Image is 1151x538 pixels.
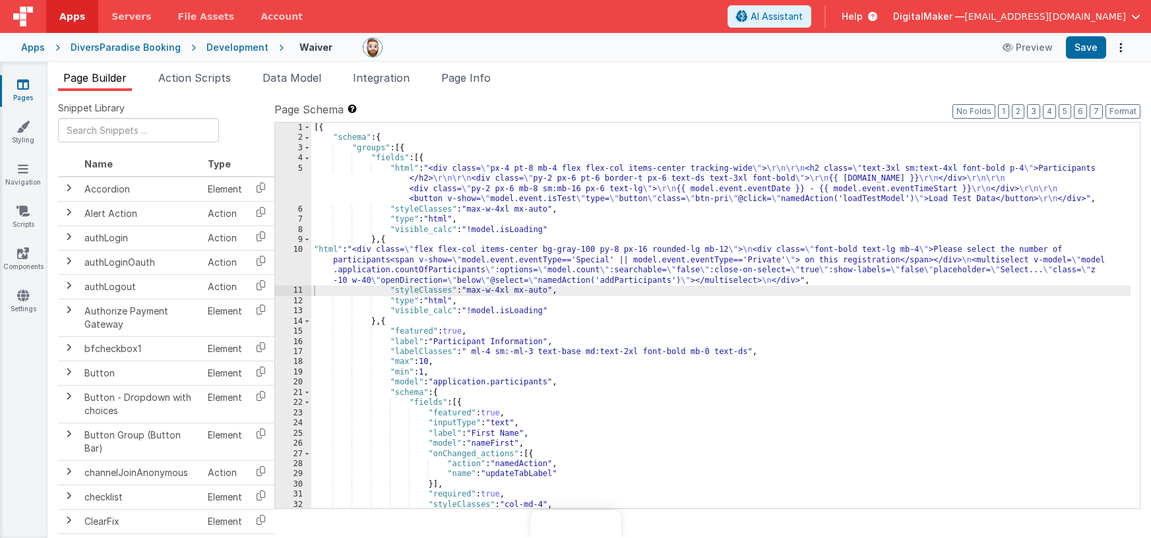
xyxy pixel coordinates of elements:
span: File Assets [178,10,235,23]
div: 14 [275,316,311,326]
div: 7 [275,214,311,224]
div: 4 [275,153,311,163]
td: Authorize Payment Gateway [79,299,202,336]
div: 1 [275,123,311,133]
div: 23 [275,408,311,418]
img: 338b8ff906eeea576da06f2fc7315c1b [363,38,382,57]
span: Integration [353,71,410,84]
div: 19 [275,367,311,377]
button: AI Assistant [728,5,811,28]
span: Help [842,10,863,23]
div: 9 [275,235,311,245]
td: Element [202,385,247,423]
button: 6 [1074,104,1087,119]
td: Element [202,336,247,361]
div: 17 [275,347,311,357]
div: 22 [275,398,311,407]
td: Element [202,485,247,509]
td: Button [79,361,202,385]
button: Preview [995,37,1061,58]
div: 20 [275,377,311,387]
span: Page Builder [63,71,127,84]
button: Options [1111,38,1130,57]
div: 25 [275,429,311,438]
span: Type [208,158,231,169]
span: Page Schema [274,102,344,117]
div: 31 [275,489,311,499]
div: DiversParadise Booking [71,41,181,54]
div: Development [206,41,268,54]
span: Data Model [263,71,321,84]
div: 32 [275,500,311,510]
div: 27 [275,449,311,459]
button: 1 [998,104,1009,119]
td: Button Group (Button Bar) [79,423,202,460]
button: 7 [1090,104,1103,119]
span: Action Scripts [158,71,231,84]
div: 24 [275,418,311,428]
button: 3 [1027,104,1040,119]
td: Alert Action [79,201,202,225]
span: DigitalMaker — [893,10,964,23]
span: [EMAIL_ADDRESS][DOMAIN_NAME] [964,10,1126,23]
div: 10 [275,245,311,285]
td: Action [202,250,247,274]
button: 2 [1012,104,1024,119]
span: Name [84,158,113,169]
div: 28 [275,459,311,469]
td: Element [202,509,247,533]
span: Servers [111,10,151,23]
button: Save [1066,36,1106,59]
td: authLoginOauth [79,250,202,274]
div: 30 [275,479,311,489]
td: Element [202,177,247,202]
div: Apps [21,41,45,54]
button: DigitalMaker — [EMAIL_ADDRESS][DOMAIN_NAME] [893,10,1140,23]
input: Search Snippets ... [58,118,219,142]
div: 13 [275,306,311,316]
td: channelJoinAnonymous [79,460,202,485]
div: 3 [275,143,311,153]
iframe: Marker.io feedback button [530,510,621,538]
div: 6 [275,204,311,214]
button: 5 [1059,104,1071,119]
td: ClearFix [79,509,202,533]
button: Format [1105,104,1140,119]
div: 29 [275,469,311,479]
div: 5 [275,164,311,204]
div: 16 [275,337,311,347]
div: 26 [275,438,311,448]
div: 11 [275,285,311,295]
td: Action [202,225,247,250]
td: Action [202,460,247,485]
td: Element [202,423,247,460]
h4: Waiver [299,42,332,52]
button: 4 [1043,104,1056,119]
td: Action [202,274,247,299]
td: Action [202,201,247,225]
div: 12 [275,296,311,306]
td: Accordion [79,177,202,202]
div: 8 [275,225,311,235]
span: AI Assistant [751,10,803,23]
div: 2 [275,133,311,142]
td: Element [202,361,247,385]
button: No Folds [952,104,995,119]
div: 18 [275,357,311,367]
td: authLogout [79,274,202,299]
td: bfcheckbox1 [79,336,202,361]
td: authLogin [79,225,202,250]
div: 15 [275,326,311,336]
td: Button - Dropdown with choices [79,385,202,423]
span: Page Info [441,71,491,84]
td: checklist [79,485,202,509]
td: Element [202,299,247,336]
div: 21 [275,388,311,398]
span: Snippet Library [58,102,125,115]
span: Apps [59,10,85,23]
